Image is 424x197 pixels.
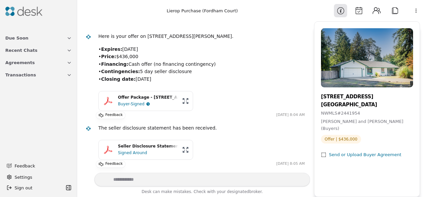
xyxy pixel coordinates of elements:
[5,7,42,16] img: Desk
[3,160,72,172] button: Feedback
[276,112,305,118] time: [DATE] 8:04 AM
[98,140,193,160] button: Seller Disclosure Statement-Improved PropertySigned Around
[94,188,310,197] div: Desk can make mistakes. Check with your broker.
[1,69,76,81] button: Transactions
[105,112,123,119] p: Feedback
[4,182,64,193] button: Sign out
[321,135,361,144] span: Offer | $436,000
[321,151,401,158] button: Send or Upload Buyer Agreement
[86,34,91,40] img: Desk
[227,189,249,194] span: designated
[321,101,413,109] div: [GEOGRAPHIC_DATA]
[321,93,413,101] div: [STREET_ADDRESS]
[101,54,116,59] strong: Price:
[321,119,403,131] span: [PERSON_NAME] and [PERSON_NAME] (Buyers)
[5,47,37,54] span: Recent Chats
[98,33,305,40] p: Here is your offer on [STREET_ADDRESS][PERSON_NAME].
[98,124,305,132] p: The seller disclosure statement has been received.
[94,173,310,186] textarea: Write your prompt here
[5,71,36,78] span: Transactions
[1,44,76,56] button: Recent Chats
[118,143,178,149] div: Seller Disclosure Statement-Improved Property
[118,149,178,156] div: Signed Around
[276,161,305,167] time: [DATE] 8:05 AM
[98,46,305,83] p: • [DATE] • $436,000 • Cash offer (no financing contingency) • 5 day seller disclosure • [DATE]
[15,184,32,191] span: Sign out
[1,56,76,69] button: Agreements
[5,35,28,42] span: Due Soon
[329,151,401,158] div: Send or Upload Buyer Agreement
[118,94,178,101] div: Offer Package - [STREET_ADDRESS][PERSON_NAME]
[101,47,122,52] strong: Expires:
[321,28,413,87] img: Property
[101,61,128,67] strong: Financing:
[4,172,73,182] button: Settings
[1,32,76,44] button: Due Soon
[118,101,144,107] div: Buyer-Signed
[167,7,238,14] div: Lierop Purchase (Fordham Court)
[5,59,35,66] span: Agreements
[86,126,91,132] img: Desk
[15,174,32,181] span: Settings
[101,69,140,74] strong: Contingencies:
[321,110,413,117] div: NWMLS # 2441954
[101,76,135,82] strong: Closing date:
[105,161,123,167] p: Feedback
[15,162,68,169] span: Feedback
[98,91,193,111] button: Offer Package - [STREET_ADDRESS][PERSON_NAME]Buyer-Signed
